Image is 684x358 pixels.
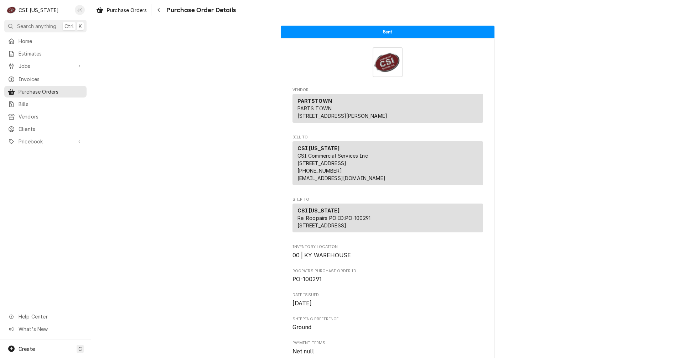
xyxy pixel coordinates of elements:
[281,26,494,38] div: Status
[19,88,83,95] span: Purchase Orders
[297,145,340,151] strong: CSI [US_STATE]
[292,204,483,232] div: Ship To
[292,141,483,188] div: Bill To
[153,4,164,16] button: Navigate back
[4,136,87,147] a: Go to Pricebook
[4,48,87,59] a: Estimates
[292,268,483,284] div: Roopairs Purchase Order ID
[19,50,83,57] span: Estimates
[75,5,85,15] div: JK
[292,299,483,308] span: Date Issued
[19,346,35,352] span: Create
[107,6,147,14] span: Purchase Orders
[297,105,388,119] span: PARTS TOWN [STREET_ADDRESS][PERSON_NAME]
[297,153,368,166] span: CSI Commercial Services Inc [STREET_ADDRESS]
[292,94,483,126] div: Vendor
[292,251,483,260] span: Inventory Location
[4,111,87,122] a: Vendors
[292,276,322,283] span: PO-100291
[292,275,483,284] span: Roopairs Purchase Order ID
[373,47,403,77] img: Logo
[19,37,83,45] span: Home
[4,20,87,32] button: Search anythingCtrlK
[78,345,82,353] span: C
[6,5,16,15] div: CSI Kentucky's Avatar
[292,244,483,250] span: Inventory Location
[292,94,483,123] div: Vendor
[297,175,385,181] a: [EMAIL_ADDRESS][DOMAIN_NAME]
[19,113,83,120] span: Vendors
[297,215,371,221] span: Re: Roopairs PO ID: PO-100291
[292,252,351,259] span: 00 | KY WAREHOUSE
[292,141,483,185] div: Bill To
[292,300,312,307] span: [DATE]
[292,135,483,188] div: Purchase Order Bill To
[93,4,150,16] a: Purchase Orders
[292,324,312,331] span: Ground
[79,22,82,30] span: K
[75,5,85,15] div: Jeff Kuehl's Avatar
[19,138,72,145] span: Pricebook
[292,197,483,202] span: Ship To
[292,268,483,274] span: Roopairs Purchase Order ID
[292,292,483,298] span: Date Issued
[4,35,87,47] a: Home
[4,60,87,72] a: Go to Jobs
[19,62,72,70] span: Jobs
[292,340,483,346] span: Payment Terms
[292,87,483,126] div: Purchase Order Vendor
[292,316,483,322] span: Shipping Preference
[19,100,83,108] span: Bills
[19,6,59,14] div: CSI [US_STATE]
[292,340,483,356] div: Payment Terms
[292,347,483,356] span: Payment Terms
[19,125,83,133] span: Clients
[297,222,347,228] span: [STREET_ADDRESS]
[292,87,483,93] span: Vendor
[292,135,483,140] span: Bill To
[383,30,393,34] span: Sent
[292,244,483,259] div: Inventory Location
[297,98,332,104] strong: PARTSTOWN
[64,22,74,30] span: Ctrl
[297,168,342,174] a: [PHONE_NUMBER]
[4,98,87,110] a: Bills
[292,197,483,236] div: Purchase Order Ship To
[292,316,483,332] div: Shipping Preference
[6,5,16,15] div: C
[19,313,82,320] span: Help Center
[17,22,56,30] span: Search anything
[292,292,483,307] div: Date Issued
[19,75,83,83] span: Invoices
[4,311,87,322] a: Go to Help Center
[19,325,82,333] span: What's New
[292,348,314,355] span: Net null
[4,123,87,135] a: Clients
[164,5,236,15] span: Purchase Order Details
[297,207,340,214] strong: CSI [US_STATE]
[4,323,87,335] a: Go to What's New
[292,204,483,235] div: Ship To
[292,323,483,332] span: Shipping Preference
[4,86,87,98] a: Purchase Orders
[4,73,87,85] a: Invoices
